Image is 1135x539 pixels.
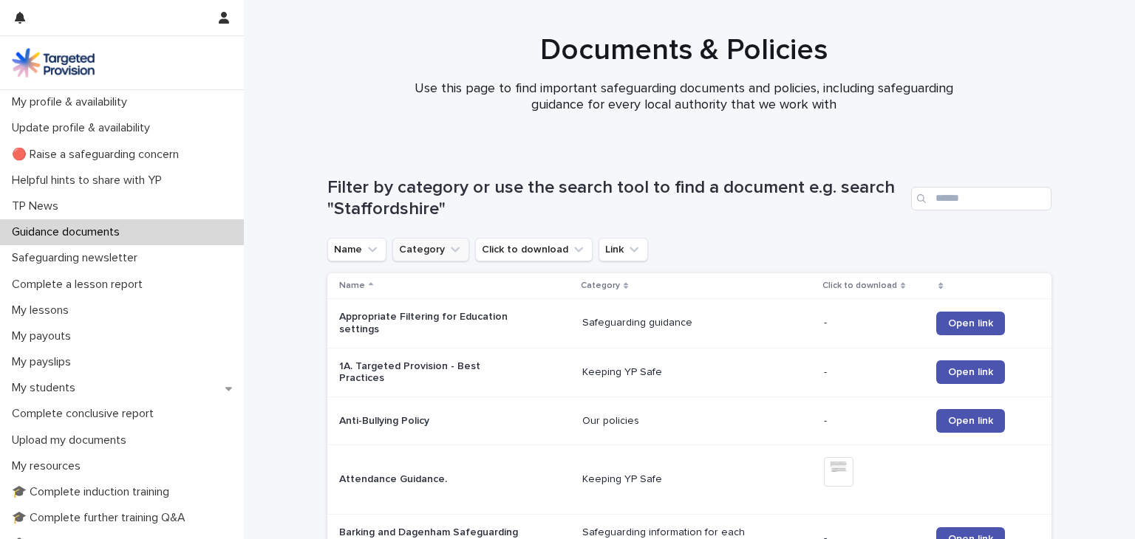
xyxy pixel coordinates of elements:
p: Update profile & availability [6,121,162,135]
p: - [824,415,925,428]
h1: Documents & Policies [321,32,1046,68]
p: Safeguarding newsletter [6,251,149,265]
button: Link [599,238,648,261]
p: 🎓 Complete induction training [6,485,181,499]
p: Helpful hints to share with YP [6,174,174,188]
p: Complete conclusive report [6,407,166,421]
p: My payslips [6,355,83,369]
p: My students [6,381,87,395]
tr: Anti-Bullying PolicyOur policies-Open link [327,397,1052,445]
p: Keeping YP Safe [582,473,767,486]
p: Our policies [582,415,767,428]
p: My resources [6,459,92,473]
p: 🔴 Raise a safeguarding concern [6,148,191,162]
a: Open link [936,312,1005,335]
p: 1A. Targeted Provision - Best Practices [339,360,524,385]
span: Open link [948,318,993,329]
p: My lessons [6,303,81,317]
tr: Appropriate Filtering for Education settingsSafeguarding guidance-Open link [327,298,1052,348]
p: Keeping YP Safe [582,366,767,379]
tr: Attendance Guidance.Keeping YP Safe [327,445,1052,515]
p: Guidance documents [6,225,132,239]
p: Safeguarding guidance [582,317,767,329]
p: - [824,317,925,329]
a: Open link [936,409,1005,433]
span: Open link [948,367,993,377]
p: TP News [6,199,70,213]
p: - [824,366,925,379]
button: Click to download [475,238,593,261]
p: My profile & availability [6,95,139,109]
p: Anti-Bullying Policy [339,415,524,428]
p: Name [339,278,365,294]
p: 🎓 Complete further training Q&A [6,511,197,525]
p: Click to download [822,278,897,294]
p: Appropriate Filtering for Education settings [339,311,524,336]
p: Attendance Guidance. [339,473,524,486]
img: M5nRWzHhSzIhMunXDL62 [12,48,95,78]
button: Name [327,238,386,261]
p: Complete a lesson report [6,278,154,292]
input: Search [911,187,1052,210]
p: Use this page to find important safeguarding documents and policies, including safeguarding guida... [388,81,979,113]
button: Category [392,238,469,261]
tr: 1A. Targeted Provision - Best PracticesKeeping YP Safe-Open link [327,348,1052,397]
a: Open link [936,360,1005,384]
h1: Filter by category or use the search tool to find a document e.g. search "Staffordshire" [327,177,905,220]
p: Upload my documents [6,433,138,447]
p: Category [581,278,620,294]
p: My payouts [6,329,83,343]
span: Open link [948,416,993,426]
